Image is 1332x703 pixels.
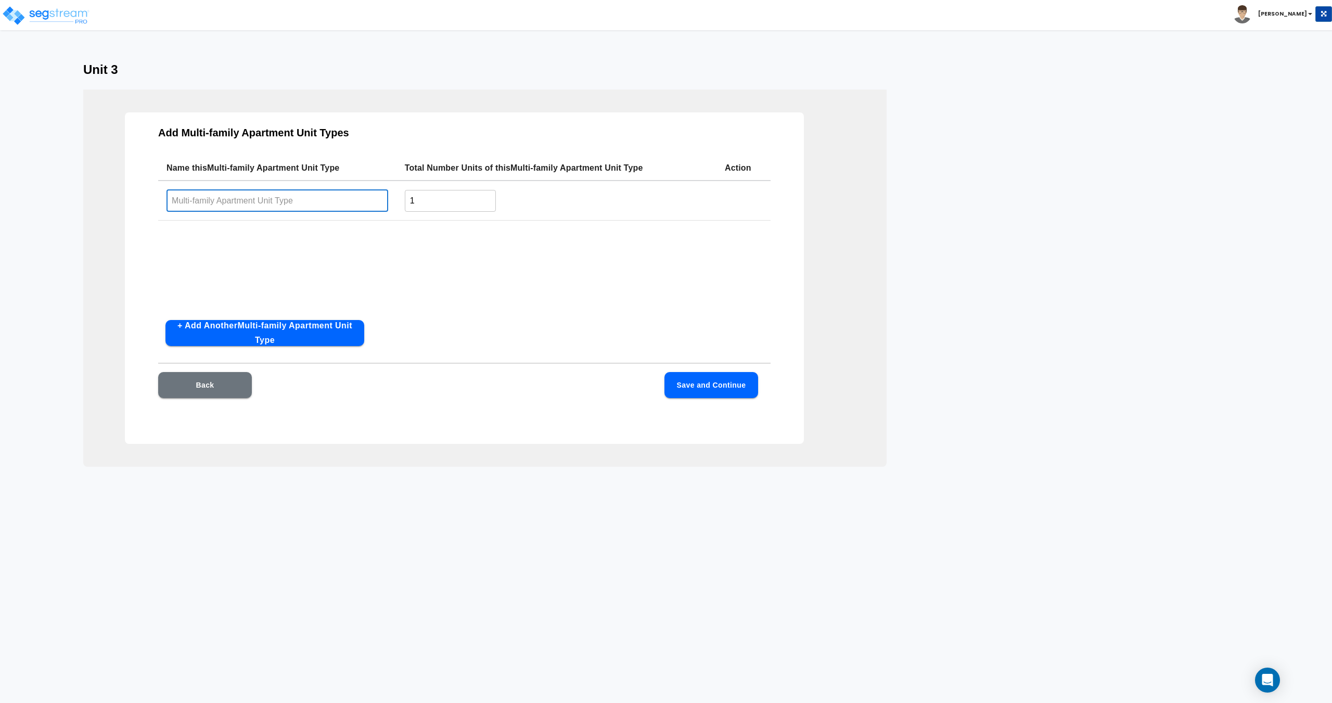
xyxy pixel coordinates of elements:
th: Total Number Units of this Multi-family Apartment Unit Type [396,156,716,181]
button: + Add AnotherMulti-family Apartment Unit Type [165,320,364,346]
div: Open Intercom Messenger [1255,668,1280,693]
th: Name this Multi-family Apartment Unit Type [158,156,396,181]
b: [PERSON_NAME] [1258,10,1307,18]
button: Save and Continue [664,372,758,398]
h3: Add Multi-family Apartment Unit Types [158,127,771,139]
img: avatar.png [1233,5,1251,23]
input: Multi-family Apartment Unit Type [166,189,388,212]
th: Action [716,156,771,181]
h3: Unit 3 [83,62,1249,77]
button: Back [158,372,252,398]
img: logo_pro_r.png [2,5,90,26]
